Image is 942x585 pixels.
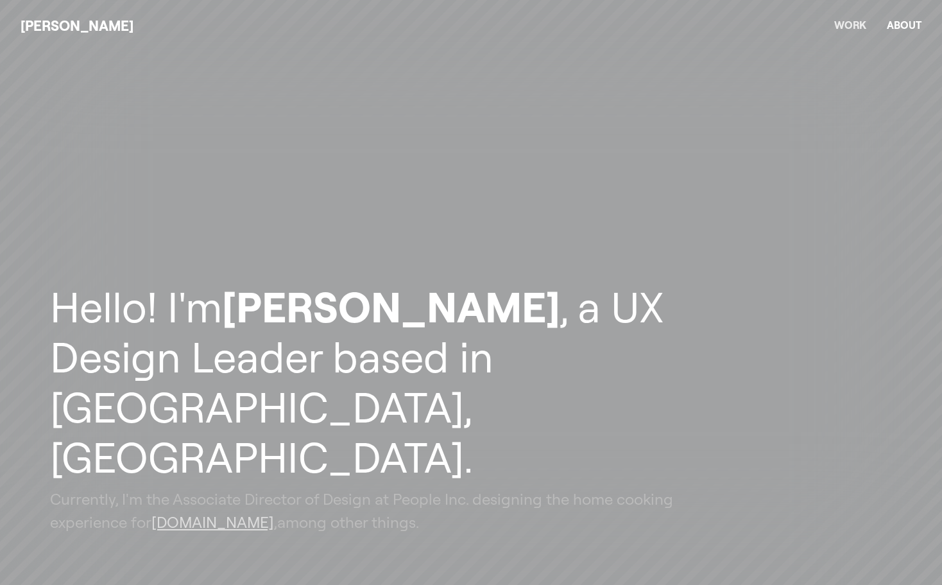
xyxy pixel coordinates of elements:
a: [PERSON_NAME] [21,17,133,35]
a: About [887,19,921,31]
h2: Currently, I'm the Associate Director of Design at People Inc. designing the home cooking experie... [50,487,681,534]
span: , [274,512,277,532]
a: Work [834,19,866,31]
h1: Hello! I'm , a UX Design Leader based in [GEOGRAPHIC_DATA], [GEOGRAPHIC_DATA]. [50,282,681,482]
a: [DOMAIN_NAME] [151,512,274,532]
span: [PERSON_NAME] [222,281,560,333]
